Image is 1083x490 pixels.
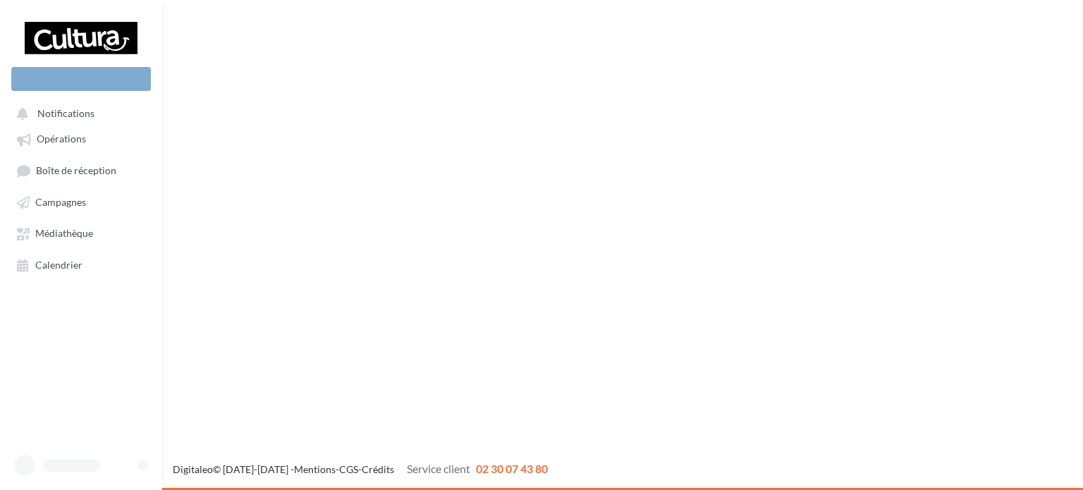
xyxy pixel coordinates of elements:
a: Crédits [362,463,394,475]
a: Campagnes [8,189,154,214]
a: Boîte de réception [8,157,154,183]
div: Nouvelle campagne [11,67,151,91]
span: Opérations [37,133,86,145]
span: Campagnes [35,196,86,208]
a: Médiathèque [8,220,154,245]
span: Service client [407,462,470,475]
span: © [DATE]-[DATE] - - - [173,463,548,475]
a: Mentions [294,463,336,475]
a: Opérations [8,125,154,151]
a: CGS [339,463,358,475]
a: Digitaleo [173,463,213,475]
span: 02 30 07 43 80 [476,462,548,475]
span: Médiathèque [35,228,93,240]
span: Boîte de réception [36,164,116,176]
span: Calendrier [35,259,82,271]
span: Notifications [37,107,94,119]
a: Calendrier [8,252,154,277]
